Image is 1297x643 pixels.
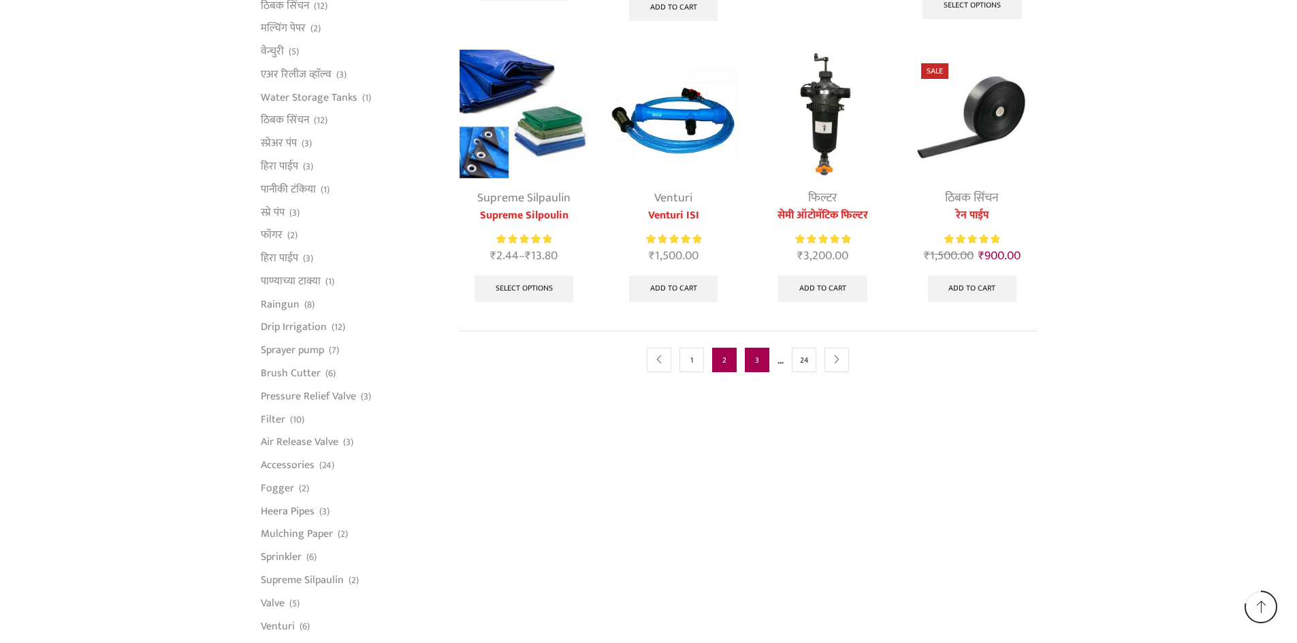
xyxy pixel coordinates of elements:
[609,50,737,178] img: Venturi ISI
[649,246,655,266] span: ₹
[496,232,551,246] div: Rated 5.00 out of 5
[303,252,313,265] span: (3)
[261,293,300,316] a: Raingun
[795,232,850,246] div: Rated 5.00 out of 5
[310,22,321,35] span: (2)
[978,246,1021,266] bdi: 900.00
[649,246,699,266] bdi: 1,500.00
[325,275,334,288] span: (1)
[261,63,332,86] a: एअर रिलीज व्हाॅल्व
[475,276,574,303] a: Select options for “Supreme Silpoulin”
[261,224,283,247] a: फॉगर
[362,91,371,105] span: (1)
[289,206,300,220] span: (3)
[945,188,999,208] a: ठिबक सिंचन
[261,499,315,523] a: Heera Pipes
[300,620,310,633] span: (6)
[261,408,285,431] a: Filter
[460,331,1037,389] nav: Product Pagination
[924,246,930,266] span: ₹
[460,208,588,224] a: Supreme Silpoulin
[329,344,339,357] span: (7)
[629,276,718,303] a: Add to cart: “Venturi ISI”
[490,246,496,266] span: ₹
[778,351,784,369] span: …
[795,232,850,246] span: Rated out of 5
[928,276,1017,303] a: Add to cart: “रेन पाईप”
[289,45,299,59] span: (5)
[261,454,315,477] a: Accessories
[290,413,304,427] span: (10)
[314,114,327,127] span: (12)
[944,232,999,246] span: Rated out of 5
[745,348,769,372] a: Page 3
[261,431,338,454] a: Air Release Valve
[525,246,531,266] span: ₹
[460,247,588,265] span: –
[261,476,294,499] a: Fogger
[944,232,999,246] div: Rated 5.00 out of 5
[302,137,312,150] span: (3)
[261,178,316,201] a: पानीकी टंकिया
[679,348,704,372] a: Page 1
[921,63,948,79] span: Sale
[299,482,309,495] span: (2)
[261,546,302,569] a: Sprinkler
[908,50,1036,178] img: Heera Rain Pipe
[778,276,867,303] a: Add to cart: “सेमी ऑटोमॅटिक फिल्टर”
[646,232,701,246] span: Rated out of 5
[908,208,1036,224] a: रेन पाईप
[797,246,803,266] span: ₹
[261,362,321,385] a: Brush Cutter
[261,523,333,546] a: Mulching Paper
[349,574,359,587] span: (2)
[654,188,692,208] a: Venturi
[646,232,701,246] div: Rated 5.00 out of 5
[261,269,321,293] a: पाण्याच्या टाक्या
[261,201,285,224] a: स्प्रे पंप
[319,505,330,518] span: (3)
[287,229,298,242] span: (2)
[332,320,345,334] span: (12)
[261,154,298,178] a: हिरा पाईप
[261,569,344,592] a: Supreme Silpaulin
[496,232,551,246] span: Rated out of 5
[525,246,558,266] bdi: 13.80
[338,527,348,541] span: (2)
[261,384,356,408] a: Pressure Relief Valve
[306,550,317,564] span: (6)
[261,132,297,155] a: स्प्रेअर पंप
[261,614,295,638] a: Venturi
[477,188,571,208] a: Supreme Silpaulin
[792,348,816,372] a: Page 24
[758,208,887,224] a: सेमी ऑटोमॅटिक फिल्टर
[261,591,285,614] a: Valve
[261,316,327,339] a: Drip Irrigation
[321,183,330,197] span: (1)
[261,109,309,132] a: ठिबक सिंचन
[361,390,371,403] span: (3)
[261,339,324,362] a: Sprayer pump
[797,246,848,266] bdi: 3,200.00
[460,50,588,178] img: Supreme Silpoulin
[303,160,313,174] span: (3)
[261,86,357,109] a: Water Storage Tanks
[325,367,336,380] span: (6)
[808,188,837,208] a: फिल्टर
[924,246,974,266] bdi: 1,500.00
[261,247,298,270] a: हिरा पाईप
[758,50,887,178] img: Semi Automatic Screen Filter
[304,298,315,312] span: (8)
[978,246,984,266] span: ₹
[289,597,300,610] span: (5)
[343,435,353,449] span: (3)
[712,348,737,372] span: Page 2
[490,246,519,266] bdi: 2.44
[261,17,306,40] a: मल्चिंग पेपर
[336,68,347,82] span: (3)
[609,208,737,224] a: Venturi ISI
[319,459,334,472] span: (24)
[261,40,284,63] a: वेन्चुरी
